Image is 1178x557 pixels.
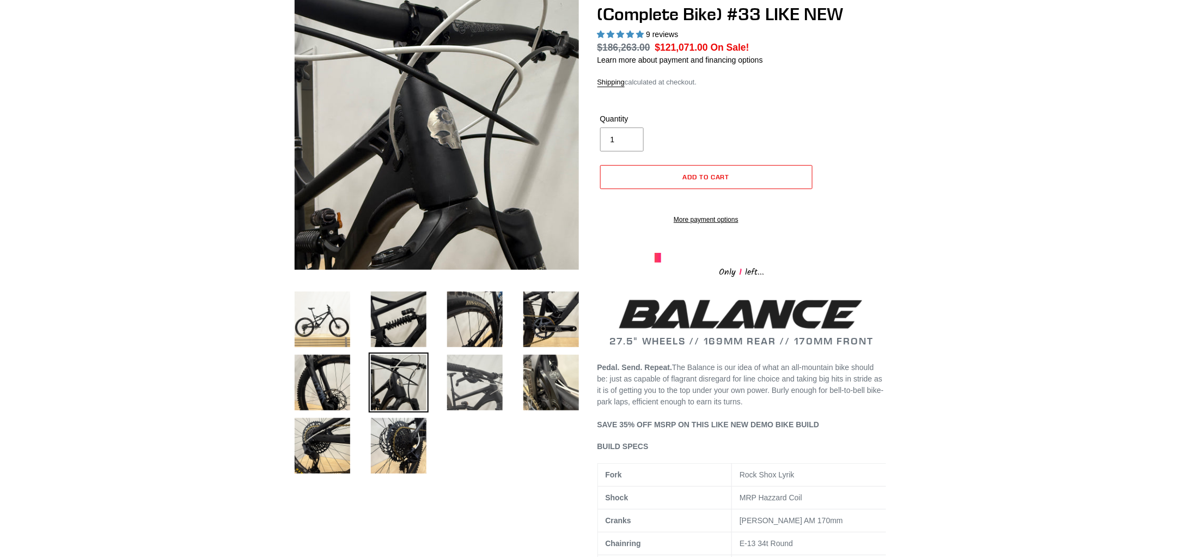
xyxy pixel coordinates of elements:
[597,56,763,64] a: Learn more about payment and financing options
[740,516,843,525] span: [PERSON_NAME] AM 170mm
[597,42,650,53] s: $186,263.00
[606,539,641,548] b: Chainring
[445,289,505,349] img: Load image into Gallery viewer, DEMO BIKE: BALANCE - Black - XL (Complete Bike) #33 LIKE NEW
[711,40,749,55] span: On Sale!
[646,30,678,39] span: 9 reviews
[606,516,631,525] b: Cranks
[655,263,829,280] div: Only left...
[292,353,352,413] img: Load image into Gallery viewer, DEMO BIKE: BALANCE - Black - XL (Complete Bike) #33 LIKE NEW
[597,362,886,431] p: The Balance is our idea of what an all-mountain bike should be: just as capable of flagrant disre...
[740,539,793,548] span: E-13 34t Round
[445,353,505,413] img: Load image into Gallery viewer, DEMO BIKE: BALANCE - Black - XL (Complete Bike) #33 LIKE NEW
[369,289,429,349] img: Load image into Gallery viewer, DEMO BIKE: BALANCE - Black - XL (Complete Bike) #33 LIKE NEW
[597,78,625,87] a: Shipping
[682,173,730,181] span: Add to cart
[600,215,813,225] a: More payment options
[292,416,352,476] img: Load image into Gallery viewer, DEMO BIKE: BALANCE - Black - XL (Complete Bike) #33 LIKE NEW
[597,77,886,88] div: calculated at checkout.
[655,42,708,53] span: $121,071.00
[292,289,352,349] img: Load image into Gallery viewer, DEMO BIKE: BALANCE - Black - XL (Complete Bike) #33 LIKE NEW
[597,363,673,372] b: Pedal. Send. Repeat.
[740,470,795,479] span: Rock Shox Lyrik
[369,353,429,413] img: Load image into Gallery viewer, DEMO BIKE: BALANCE - Black - XL (Complete Bike) #33 LIKE NEW
[736,265,745,279] span: 1
[597,442,649,451] span: BUILD SPECS
[597,30,646,39] span: 5.00 stars
[740,493,802,502] span: MRP Hazzard Coil
[369,416,429,476] img: Load image into Gallery viewer, DEMO BIKE: BALANCE - Black - XL (Complete Bike) #33 LIKE NEW
[597,296,886,347] h2: 27.5" WHEELS // 169MM REAR // 170MM FRONT
[521,289,581,349] img: Load image into Gallery viewer, DEMO BIKE: BALANCE - Black - XL (Complete Bike) #33 LIKE NEW
[597,420,820,429] span: SAVE 35% OFF MSRP ON THIS LIKE NEW DEMO BIKE BUILD
[606,470,622,479] b: Fork
[600,113,704,125] label: Quantity
[521,353,581,413] img: Load image into Gallery viewer, DEMO BIKE: BALANCE - Black - XL (Complete Bike) #33 LIKE NEW
[606,493,628,502] b: Shock
[600,165,813,189] button: Add to cart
